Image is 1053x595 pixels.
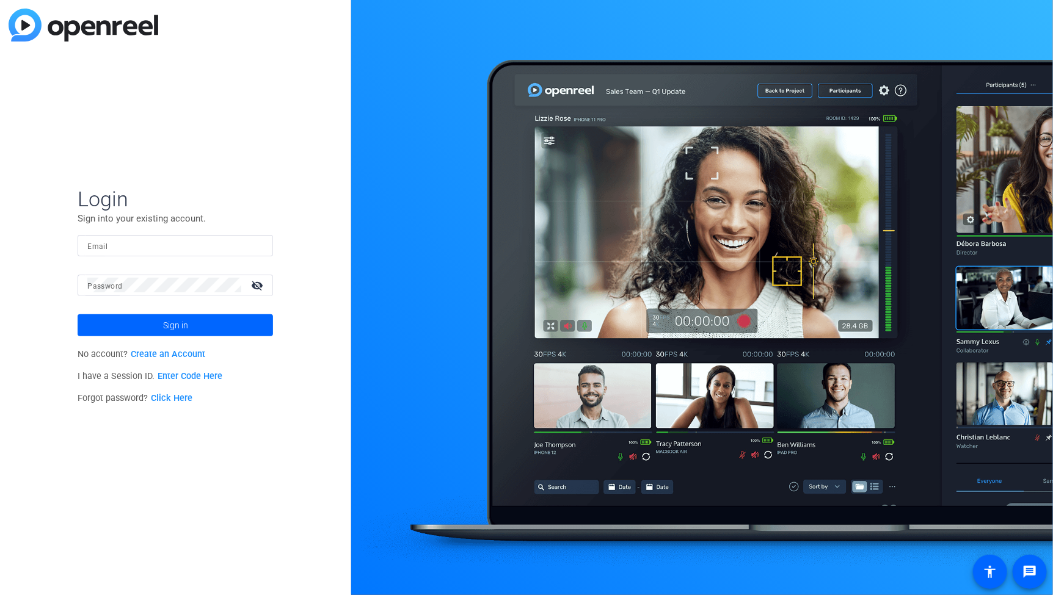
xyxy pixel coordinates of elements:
span: Login [78,186,273,212]
button: Sign in [78,314,273,336]
img: blue-gradient.svg [9,9,158,41]
mat-label: Email [87,242,107,251]
p: Sign into your existing account. [78,212,273,225]
span: Sign in [163,310,188,341]
a: Create an Account [131,349,205,359]
span: No account? [78,349,205,359]
span: I have a Session ID. [78,371,222,381]
span: Forgot password? [78,393,192,403]
mat-icon: accessibility [983,564,997,579]
mat-label: Password [87,282,122,290]
a: Click Here [151,393,192,403]
mat-icon: visibility_off [244,276,273,294]
mat-icon: message [1022,564,1037,579]
input: Enter Email Address [87,238,263,253]
a: Enter Code Here [158,371,222,381]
